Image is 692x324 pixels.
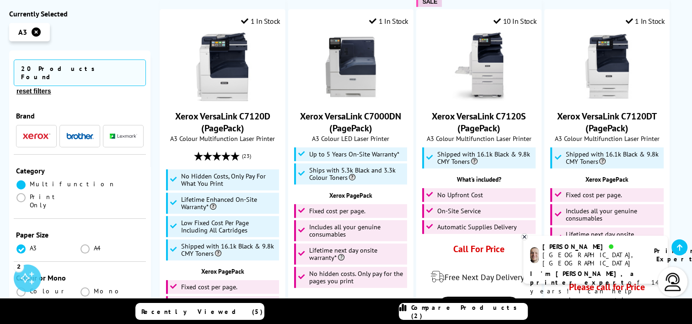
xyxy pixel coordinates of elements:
div: 1 In Stock [369,16,408,26]
a: Xerox VersaLink C7120DT (PagePack) [557,110,657,134]
span: Fixed cost per page. [565,191,622,199]
p: of 14 years! I can help you choose the right product [530,270,661,313]
button: reset filters [14,87,54,95]
span: 20 Products Found [14,59,146,86]
span: No Hidden Costs, Only Pay For What You Print [181,173,277,187]
span: Includes all your genuine consumables [565,207,661,222]
span: Lifetime Enhanced On-Site Warranty* [181,196,277,211]
span: Automatic Supplies Delivery [437,223,517,231]
div: Category [16,166,144,175]
div: Xerox PagePack [293,191,408,200]
div: modal_delivery [421,264,536,290]
span: Multifunction [30,180,116,188]
div: Paper Size [16,230,144,239]
a: Xerox VersaLink C7120S (PagePack) [432,110,526,134]
div: Call For Price [433,243,525,259]
div: Brand [16,111,144,120]
span: Includes all your genuine consumables [309,223,405,238]
a: Xerox VersaLink C7120D (PagePack) [188,94,257,103]
a: Xerox VersaLink C7000DN (PagePack) [316,94,385,103]
img: Xerox VersaLink C7120D (PagePack) [188,32,257,101]
span: Prices From [309,297,397,303]
span: Lifetime next day onsite warranty* [309,247,405,261]
span: (23) [242,147,251,165]
a: Xerox VersaLink C7120D (PagePack) [175,110,270,134]
span: Lifetime next day onsite warranty* [565,231,661,245]
div: [GEOGRAPHIC_DATA], [GEOGRAPHIC_DATA] [542,251,643,267]
img: Brother [66,133,94,139]
img: Xerox VersaLink C7120S (PagePack) [445,32,513,101]
span: Print Only [30,193,80,209]
span: Compare Products (2) [411,303,527,320]
img: user-headset-light.svg [664,273,682,291]
span: A3 Colour Multifunction Laser Printer [165,134,280,143]
img: ashley-livechat.png [530,247,539,263]
span: On-Site Service [437,207,481,215]
div: [PERSON_NAME] [542,243,643,251]
span: Shipped with 16.1k Black & 9.8k CMY Toners [181,243,277,257]
span: No hidden costs. Only pay for the pages you print [309,270,405,285]
span: A3 Colour Multifunction Laser Printer [421,134,536,143]
span: Fixed cost per page. [181,283,237,291]
button: Lexmark [107,130,140,142]
div: 1 In Stock [626,16,665,26]
span: Fixed cost per page. [309,207,365,215]
img: Xerox [23,133,50,140]
div: 10 In Stock [494,16,536,26]
img: Lexmark [110,134,137,139]
span: A3 Colour LED Laser Printer [293,134,408,143]
a: Compare Products (2) [399,303,528,320]
img: Xerox VersaLink C7120DT (PagePack) [573,32,641,101]
div: Colour or Mono [16,273,144,282]
button: Brother [64,130,97,142]
div: 2 [14,261,24,271]
span: A3 [18,27,27,37]
span: A4 [94,244,102,252]
span: Shipped with 16.1k Black & 9.8k CMY Toners [565,151,661,165]
div: 1 In Stock [241,16,280,26]
a: Xerox VersaLink C7120S (PagePack) [445,94,513,103]
span: Recently Viewed (5) [141,308,263,316]
span: Mono [94,287,124,295]
a: View [438,297,520,316]
a: Xerox VersaLink C7120DT (PagePack) [573,94,641,103]
div: Xerox PagePack [549,175,665,184]
span: Shipped with 16.1k Black & 9.8k CMY Toners [437,151,533,165]
span: Ships with 5.3k Black and 3.3k Colour Toners [309,167,405,181]
span: Colour [30,287,68,295]
div: Xerox PagePack [165,267,280,275]
button: Xerox [20,130,53,142]
span: Up to 5 Years On-Site Warranty* [309,151,399,158]
img: Xerox VersaLink C7000DN (PagePack) [316,32,385,101]
div: What's included? [421,175,536,184]
span: A3 Colour Multifunction Laser Printer [549,134,665,143]
span: A3 [30,244,38,252]
span: No Upfront Cost [437,191,483,199]
a: Xerox VersaLink C7000DN (PagePack) [300,110,401,134]
div: Currently Selected [9,9,150,18]
a: Recently Viewed (5) [135,303,264,320]
span: Low Fixed Cost Per Page Including All Cartridges [181,219,277,234]
b: I'm [PERSON_NAME], a printer expert [530,270,637,286]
